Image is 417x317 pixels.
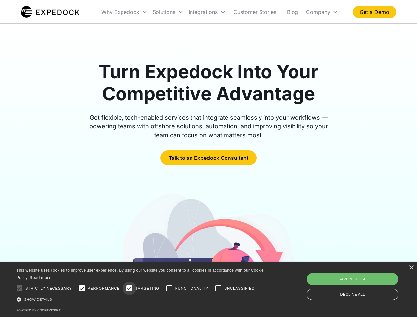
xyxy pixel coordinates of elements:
span: Unclassified [224,286,255,291]
a: Customer Stories [228,1,282,23]
div: Why Expedock [99,1,150,23]
div: Solutions [153,9,175,15]
a: home [21,5,79,18]
div: Get flexible, tech-enabled services that integrate seamlessly into your workflows — powering team... [82,113,335,140]
div: Why Expedock [101,9,139,15]
span: Functionality [175,286,208,291]
div: Company [306,9,330,15]
span: Show details [24,298,52,301]
span: Performance [88,286,120,291]
div: Show details [17,296,266,303]
span: Targeting [135,286,159,291]
h1: Turn Expedock Into Your Competitive Advantage [82,61,335,105]
a: Blog [282,1,303,23]
img: Expedock Logo [21,5,79,18]
a: Read more [30,275,51,280]
iframe: Chat Widget [307,246,417,317]
a: Get a Demo [353,6,396,18]
div: Company [303,1,341,23]
a: Powered by cookie-script [17,308,61,312]
span: This website uses cookies to improve user experience. By using our website you consent to all coo... [17,268,264,280]
span: Strictly necessary [25,286,72,291]
div: Integrations [186,1,228,23]
a: Talk to an Expedock Consultant [160,150,257,165]
div: Integrations [189,9,218,15]
div: Solutions [150,1,186,23]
